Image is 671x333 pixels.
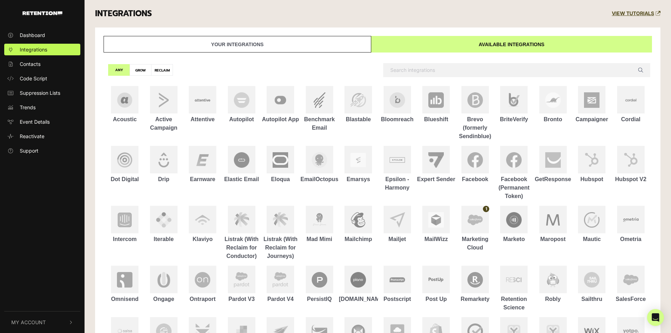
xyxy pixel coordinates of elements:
label: RECLAIM [151,64,173,76]
div: Hubspot V2 [611,175,651,184]
h3: INTEGRATIONS [95,9,152,19]
a: EmailOctopus EmailOctopus [300,146,339,184]
div: Attentive [183,115,222,124]
span: Code Script [20,75,47,82]
a: Pardot V4 Pardot V4 [261,266,300,303]
a: MailWizz MailWizz [417,206,456,243]
div: Hubspot [572,175,611,184]
div: Mailjet [378,235,417,243]
div: Autopilot App [261,115,300,124]
a: Earnware Earnware [183,146,222,184]
span: Suppression Lists [20,89,60,97]
div: Epsilon - Harmony [378,175,417,192]
div: MailWizz [417,235,456,243]
a: Event Details [4,116,80,128]
a: Bronto Bronto [534,86,573,124]
div: Maropost [534,235,573,243]
img: Mautic [584,212,599,228]
a: Eloqua Eloqua [261,146,300,184]
img: Ometria [623,216,639,224]
img: BriteVerify [506,92,522,108]
img: Earnware [195,152,210,168]
div: Mad Mimi [300,235,339,243]
img: Brevo (formerly Sendinblue) [467,92,483,108]
img: Autopilot [234,92,249,108]
label: GROW [130,64,151,76]
img: Autopilot App [273,92,288,108]
div: [DOMAIN_NAME] [339,295,378,303]
img: PersistIQ [312,272,327,288]
a: Emarsys Emarsys [339,146,378,184]
img: Active Campaign [156,92,172,108]
img: Listrak (With Reclaim for Journeys) [273,212,288,227]
img: Marketing Cloud [467,212,483,227]
a: Autopilot Autopilot [222,86,261,124]
img: Klaviyo [195,212,210,228]
img: Benchmark Email [312,92,327,108]
a: Listrak (With Reclaim for Journeys) Listrak (With Reclaim for Journeys) [261,206,300,260]
img: Dot Digital [117,152,132,168]
span: Trends [20,104,36,111]
a: Drip Drip [144,146,184,184]
div: Iterable [144,235,184,243]
div: Pardot V4 [261,295,300,303]
img: Mailchimp [350,212,366,228]
span: Support [20,147,38,154]
img: Retention.com [23,11,62,15]
a: Bloomreach Bloomreach [378,86,417,124]
div: Ongage [144,295,184,303]
a: Marketing Cloud Marketing Cloud [456,206,495,252]
div: Facebook (Permanent Token) [495,175,534,201]
div: Ometria [611,235,651,243]
img: Emarsys [350,153,366,167]
a: Robly Robly [534,266,573,303]
img: Pardot V4 [273,272,288,288]
img: GetResponse [545,152,561,168]
a: Ongage Ongage [144,266,184,303]
a: Blueshift Blueshift [417,86,456,124]
div: Ontraport [183,295,222,303]
img: Facebook (Permanent Token) [506,152,522,168]
a: Ontraport Ontraport [183,266,222,303]
div: Klaviyo [183,235,222,243]
div: Bloomreach [378,115,417,124]
a: Integrations [4,44,80,55]
a: Trends [4,101,80,113]
img: Facebook [467,152,483,168]
div: GetResponse [534,175,573,184]
div: Drip [144,175,184,184]
a: Campaigner Campaigner [572,86,611,124]
div: Acoustic [105,115,144,124]
a: Mailchimp Mailchimp [339,206,378,243]
div: Emarsys [339,175,378,184]
a: Contacts [4,58,80,70]
img: Elastic Email [234,152,249,168]
input: Search integrations [383,63,651,77]
a: Pardot V3 Pardot V3 [222,266,261,303]
a: GetResponse GetResponse [534,146,573,184]
img: Marketo [506,212,522,228]
a: Elastic Email Elastic Email [222,146,261,184]
a: Code Script [4,73,80,84]
button: My Account [4,312,80,333]
a: Hubspot V2 Hubspot V2 [611,146,651,184]
div: Bronto [534,115,573,124]
img: Postscript [390,277,405,282]
div: Elastic Email [222,175,261,184]
a: VIEW TUTORIALS [612,11,660,17]
div: Facebook [456,175,495,184]
div: Marketo [495,235,534,243]
img: Drip [156,152,172,168]
div: PersistIQ [300,295,339,303]
a: Facebook (Permanent Token) Facebook (Permanent Token) [495,146,534,201]
div: Blastable [339,115,378,124]
div: Cordial [611,115,651,124]
a: SalesForce SalesForce [611,266,651,303]
img: Bronto [545,92,561,108]
a: Maropost Maropost [534,206,573,243]
img: Post Up [428,277,444,282]
img: Hubspot [584,152,599,167]
img: Retention Science [506,277,522,282]
div: EmailOctopus [300,175,339,184]
a: Facebook Facebook [456,146,495,184]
